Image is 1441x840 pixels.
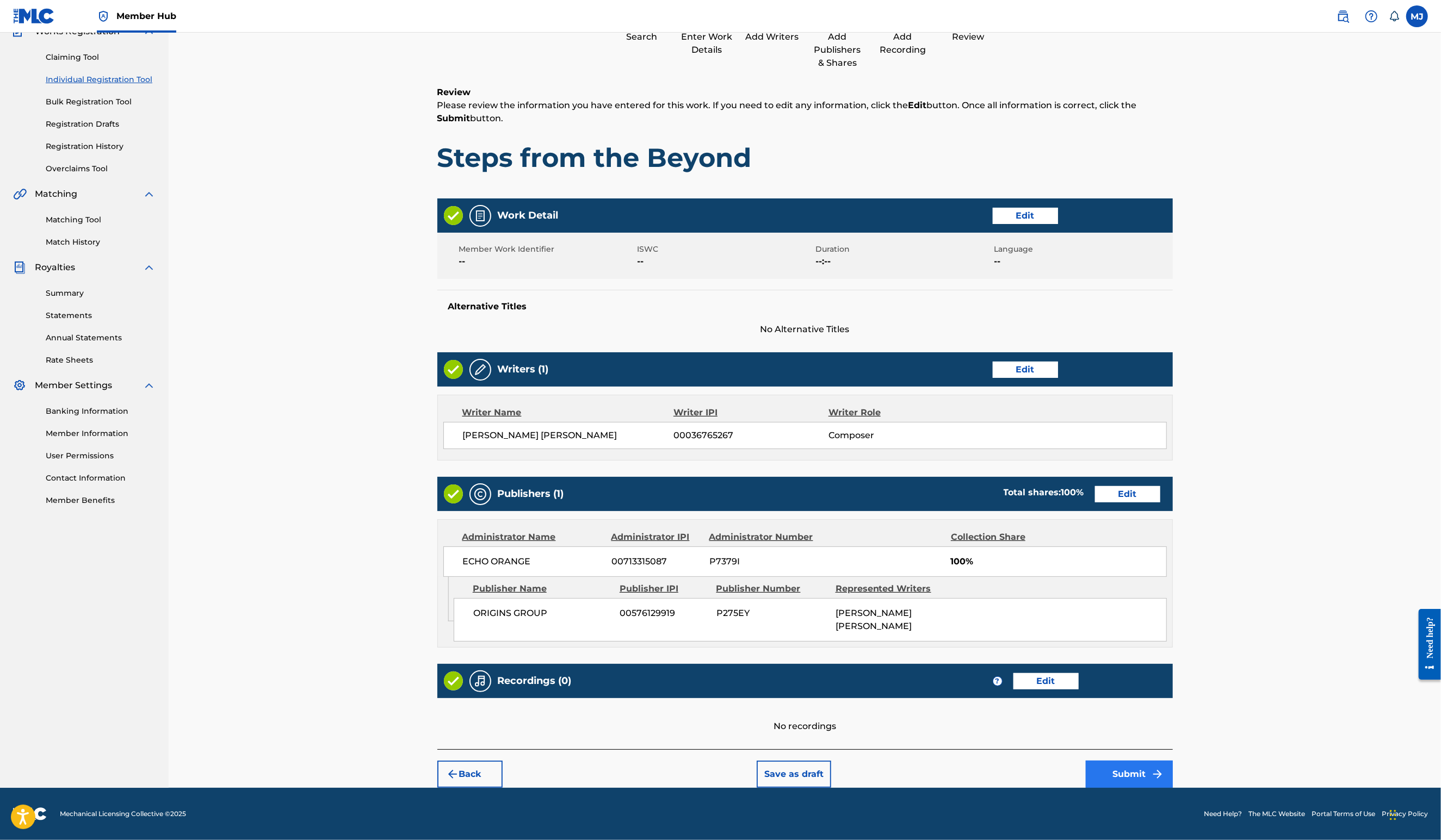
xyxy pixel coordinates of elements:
a: Match History [46,237,156,248]
span: -- [994,255,1170,268]
img: Recordings [474,675,487,688]
a: Statements [46,310,156,321]
div: Help [1360,5,1382,27]
span: Royalties [35,261,75,274]
div: Enter Work Details [680,30,734,57]
span: 00713315087 [611,555,701,568]
img: Work Detail [474,209,487,222]
img: Writers [474,363,487,376]
span: Member Hub [116,10,176,22]
a: Rate Sheets [46,354,156,366]
a: Contact Information [46,472,156,484]
img: Valid [444,671,463,690]
a: The MLC Website [1248,809,1305,819]
img: Valid [444,484,463,503]
div: Glisser [1390,799,1396,831]
img: Publishers [474,488,487,501]
a: Public Search [1332,5,1354,27]
a: Individual Registration Tool [46,74,156,85]
a: Overclaims Tool [46,163,156,175]
span: No Alternative Titles [437,323,1173,336]
a: Registration History [46,141,156,152]
h5: Alternative Titles [448,301,1162,312]
a: Matching Tool [46,214,156,226]
button: Save as draft [757,761,831,788]
span: Composer [828,429,969,442]
span: 00576129919 [620,607,708,620]
div: Review [941,30,995,43]
strong: Submit [437,113,471,123]
img: search [1337,10,1350,23]
span: -- [638,255,813,268]
span: ? [993,677,1002,686]
div: Writer Role [828,406,969,419]
span: Duration [816,244,992,255]
img: Royalties [13,261,26,274]
img: Valid [444,360,463,379]
span: [PERSON_NAME] [PERSON_NAME] [836,608,912,631]
a: Need Help? [1204,809,1242,819]
div: Administrator Name [462,531,603,544]
span: Language [994,244,1170,255]
a: Portal Terms of Use [1312,809,1375,819]
div: Widget de chat [1387,788,1441,840]
img: Matching [13,188,27,201]
span: ORIGINS GROUP [473,607,612,620]
img: logo [13,807,47,820]
h5: Writers (1) [498,363,549,376]
div: Add Publishers & Shares [811,30,865,70]
img: Top Rightsholder [97,10,110,23]
div: Collection Share [951,531,1056,544]
div: Add Recording [876,30,930,57]
a: Registration Drafts [46,119,156,130]
span: Mechanical Licensing Collective © 2025 [60,809,186,819]
img: help [1365,10,1378,23]
div: Add Writers [745,30,800,43]
span: 100% [951,555,1166,568]
div: Represented Writers [836,582,947,595]
span: ECHO ORANGE [463,555,604,568]
div: Notifications [1389,11,1400,22]
strong: Edit [908,100,927,110]
div: Publisher Number [716,582,827,595]
div: User Menu [1406,5,1428,27]
a: Summary [46,288,156,299]
div: Writer IPI [673,406,828,419]
img: 7ee5dd4eb1f8a8e3ef2f.svg [446,768,459,781]
div: Administrator IPI [611,531,701,544]
img: Member Settings [13,379,26,392]
img: expand [143,379,156,392]
img: expand [143,261,156,274]
button: Edit [1013,673,1079,689]
div: No recordings [437,698,1173,733]
div: Publisher IPI [620,582,708,595]
p: Please review the information you have entered for this work. If you need to edit any information... [437,99,1173,125]
div: Writer Name [462,406,674,419]
a: Annual Statements [46,332,156,344]
img: expand [143,188,156,201]
span: Member Work Identifier [459,244,635,255]
h5: Work Detail [498,209,559,222]
h1: Steps from the Beyond [437,141,1173,174]
span: 100 % [1061,487,1084,497]
a: Member Benefits [46,495,156,506]
button: Edit [1095,486,1160,502]
div: Publisher Name [473,582,611,595]
button: Edit [993,208,1058,224]
h6: Review [437,86,1173,99]
button: Back [437,761,503,788]
div: Search [615,30,669,43]
a: Claiming Tool [46,52,156,63]
span: Matching [35,188,77,201]
div: Administrator Number [709,531,822,544]
span: -- [459,255,635,268]
div: Total shares: [1004,486,1084,499]
img: MLC Logo [13,8,55,24]
button: Edit [993,362,1058,378]
a: User Permissions [46,450,156,462]
a: Privacy Policy [1382,809,1428,819]
a: Banking Information [46,406,156,417]
a: Bulk Registration Tool [46,96,156,108]
img: Valid [444,206,463,225]
span: P275EY [716,607,827,620]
